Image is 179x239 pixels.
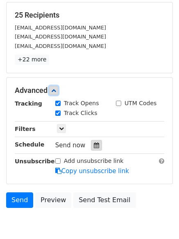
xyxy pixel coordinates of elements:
label: Track Opens [64,99,99,108]
strong: Schedule [15,141,44,148]
strong: Filters [15,126,36,132]
label: Track Clicks [64,109,97,117]
a: Send [6,192,33,208]
strong: Unsubscribe [15,158,55,165]
label: Add unsubscribe link [64,157,124,165]
a: Send Test Email [73,192,136,208]
a: Preview [35,192,71,208]
label: UTM Codes [125,99,156,108]
small: [EMAIL_ADDRESS][DOMAIN_NAME] [15,43,106,49]
small: [EMAIL_ADDRESS][DOMAIN_NAME] [15,25,106,31]
span: Send now [55,142,86,149]
a: +22 more [15,54,49,65]
small: [EMAIL_ADDRESS][DOMAIN_NAME] [15,34,106,40]
a: Copy unsubscribe link [55,167,129,175]
iframe: Chat Widget [138,200,179,239]
h5: 25 Recipients [15,11,164,20]
h5: Advanced [15,86,164,95]
strong: Tracking [15,100,42,107]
